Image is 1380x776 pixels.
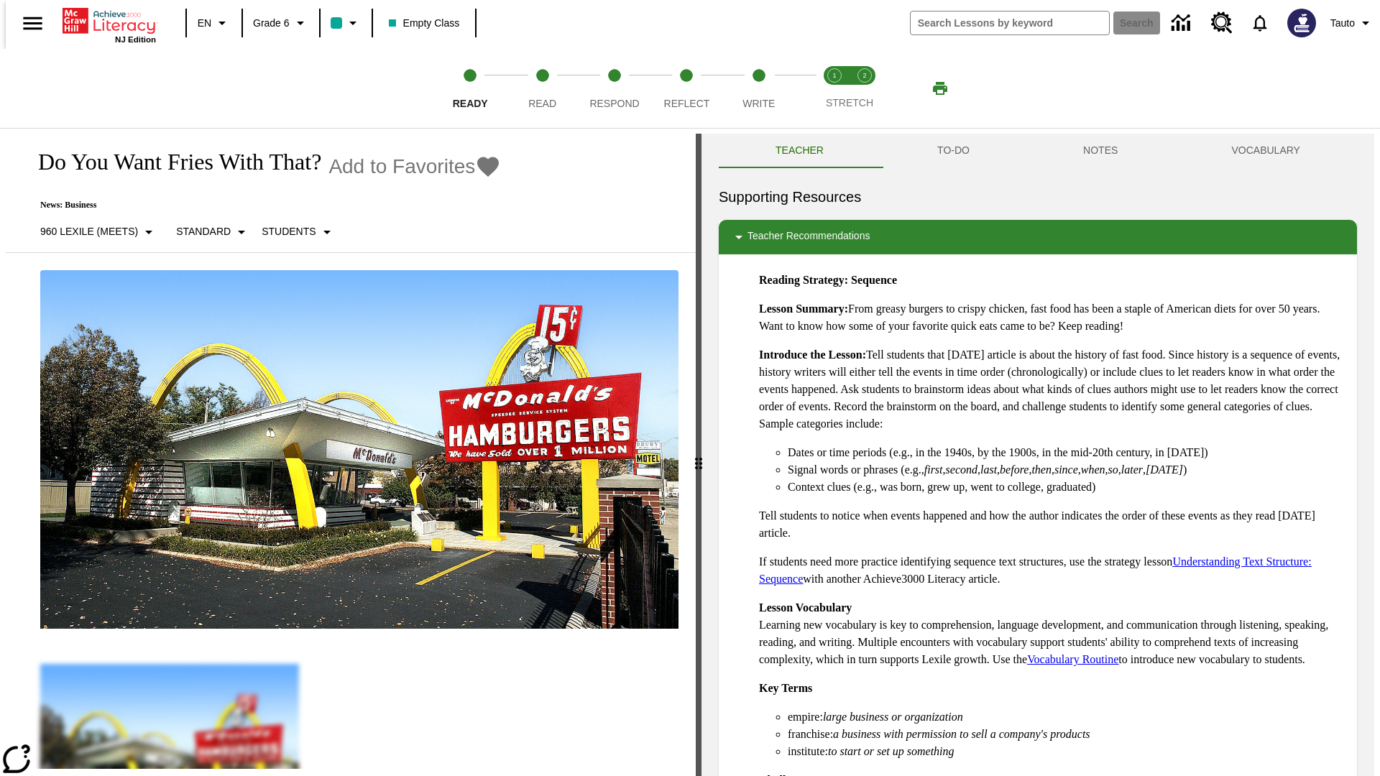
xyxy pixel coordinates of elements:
span: Empty Class [389,16,460,31]
strong: Reading Strategy: [759,274,848,286]
em: since [1054,463,1078,476]
p: Learning new vocabulary is key to comprehension, language development, and communication through ... [759,599,1345,668]
span: Write [742,98,775,109]
strong: Lesson Vocabulary [759,601,852,614]
p: From greasy burgers to crispy chicken, fast food has been a staple of American diets for over 50 ... [759,300,1345,335]
span: Add to Favorites [328,155,475,178]
input: search field [911,11,1109,34]
button: Write step 5 of 5 [717,49,801,128]
button: Stretch Read step 1 of 2 [814,49,855,128]
a: Vocabulary Routine [1027,653,1118,665]
button: Language: EN, Select a language [191,10,237,36]
text: 1 [832,72,836,79]
span: Tauto [1330,16,1355,31]
li: institute: [788,743,1345,760]
button: Grade: Grade 6, Select a grade [247,10,315,36]
button: Print [917,75,963,101]
button: Scaffolds, Standard [170,219,256,245]
button: Respond step 3 of 5 [573,49,656,128]
strong: Lesson Summary: [759,302,848,315]
span: Read [528,98,556,109]
text: 2 [862,72,866,79]
em: later [1121,463,1143,476]
div: Instructional Panel Tabs [719,134,1357,168]
p: News: Business [23,200,501,211]
img: Avatar [1287,9,1316,37]
div: Press Enter or Spacebar and then press right and left arrow keys to move the slider [696,134,701,776]
button: Select Lexile, 960 Lexile (Meets) [34,219,163,245]
span: NJ Edition [115,35,156,44]
li: Dates or time periods (e.g., in the 1940s, by the 1900s, in the mid-20th century, in [DATE]) [788,444,1345,461]
em: when [1081,463,1105,476]
p: Tell students to notice when events happened and how the author indicates the order of these even... [759,507,1345,542]
button: VOCABULARY [1174,134,1357,168]
h1: Do You Want Fries With That? [23,149,321,175]
button: Add to Favorites - Do You Want Fries With That? [328,154,501,179]
span: Grade 6 [253,16,290,31]
strong: Sequence [851,274,897,286]
a: Data Center [1163,4,1202,43]
button: Reflect step 4 of 5 [645,49,728,128]
p: 960 Lexile (Meets) [40,224,138,239]
span: Respond [589,98,639,109]
h6: Supporting Resources [719,185,1357,208]
p: If students need more practice identifying sequence text structures, use the strategy lesson with... [759,553,1345,588]
em: [DATE] [1146,463,1183,476]
button: Ready step 1 of 5 [428,49,512,128]
a: Resource Center, Will open in new tab [1202,4,1241,42]
em: first [924,463,943,476]
li: Signal words or phrases (e.g., , , , , , , , , , ) [788,461,1345,479]
button: Class color is teal. Change class color [325,10,367,36]
button: Read step 2 of 5 [500,49,584,128]
button: Open side menu [11,2,54,45]
button: Teacher [719,134,880,168]
button: Select a new avatar [1279,4,1325,42]
p: Standard [176,224,231,239]
div: Teacher Recommendations [719,220,1357,254]
button: Stretch Respond step 2 of 2 [844,49,885,128]
div: Home [63,5,156,44]
em: so [1108,463,1118,476]
span: STRETCH [826,97,873,108]
li: Context clues (e.g., was born, grew up, went to college, graduated) [788,479,1345,496]
em: a business with permission to sell a company's products [833,728,1090,740]
a: Understanding Text Structure: Sequence [759,555,1312,585]
span: Reflect [664,98,710,109]
em: large business or organization [823,711,963,723]
em: before [1000,463,1029,476]
a: Notifications [1241,4,1279,42]
em: then [1031,463,1052,476]
p: Students [262,224,316,239]
p: Teacher Recommendations [747,228,870,246]
em: to start or set up something [828,745,954,757]
button: NOTES [1026,134,1174,168]
div: reading [6,134,696,769]
span: Ready [453,98,488,109]
button: TO-DO [880,134,1026,168]
button: Select Student [256,219,341,245]
li: empire: [788,708,1345,726]
span: EN [198,16,211,31]
li: franchise: [788,726,1345,743]
strong: Key Terms [759,682,812,694]
strong: Introduce the Lesson: [759,348,866,361]
img: One of the first McDonald's stores, with the iconic red sign and golden arches. [40,270,678,629]
em: second [946,463,977,476]
button: Profile/Settings [1325,10,1380,36]
p: Tell students that [DATE] article is about the history of fast food. Since history is a sequence ... [759,346,1345,433]
div: activity [701,134,1374,776]
em: last [980,463,997,476]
